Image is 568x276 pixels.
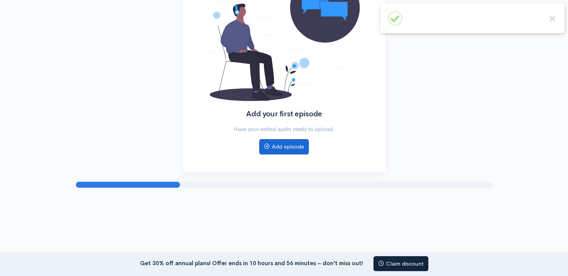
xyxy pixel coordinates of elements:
[547,14,557,24] button: Close this dialog
[208,125,360,134] p: Have your edited audio ready to upload.
[208,110,360,118] h2: Add your first episode
[140,259,363,266] strong: Get 30% off annual plans! Offer ends in 10 hours and 56 minutes – don’t miss out!
[373,256,428,272] a: Claim discount
[259,139,309,154] a: Add episode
